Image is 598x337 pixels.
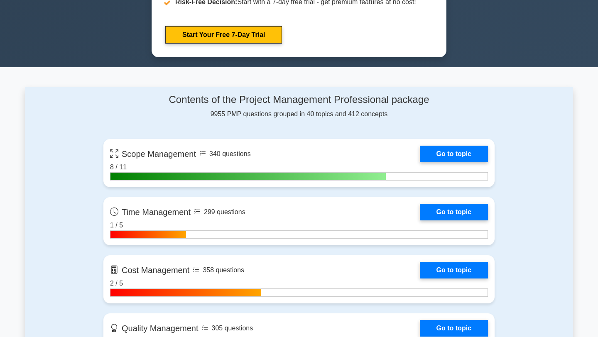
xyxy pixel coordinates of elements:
[420,146,488,162] a: Go to topic
[420,320,488,337] a: Go to topic
[103,94,495,119] div: 9955 PMP questions grouped in 40 topics and 412 concepts
[420,262,488,278] a: Go to topic
[165,26,282,44] a: Start Your Free 7-Day Trial
[420,204,488,220] a: Go to topic
[103,94,495,106] h4: Contents of the Project Management Professional package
